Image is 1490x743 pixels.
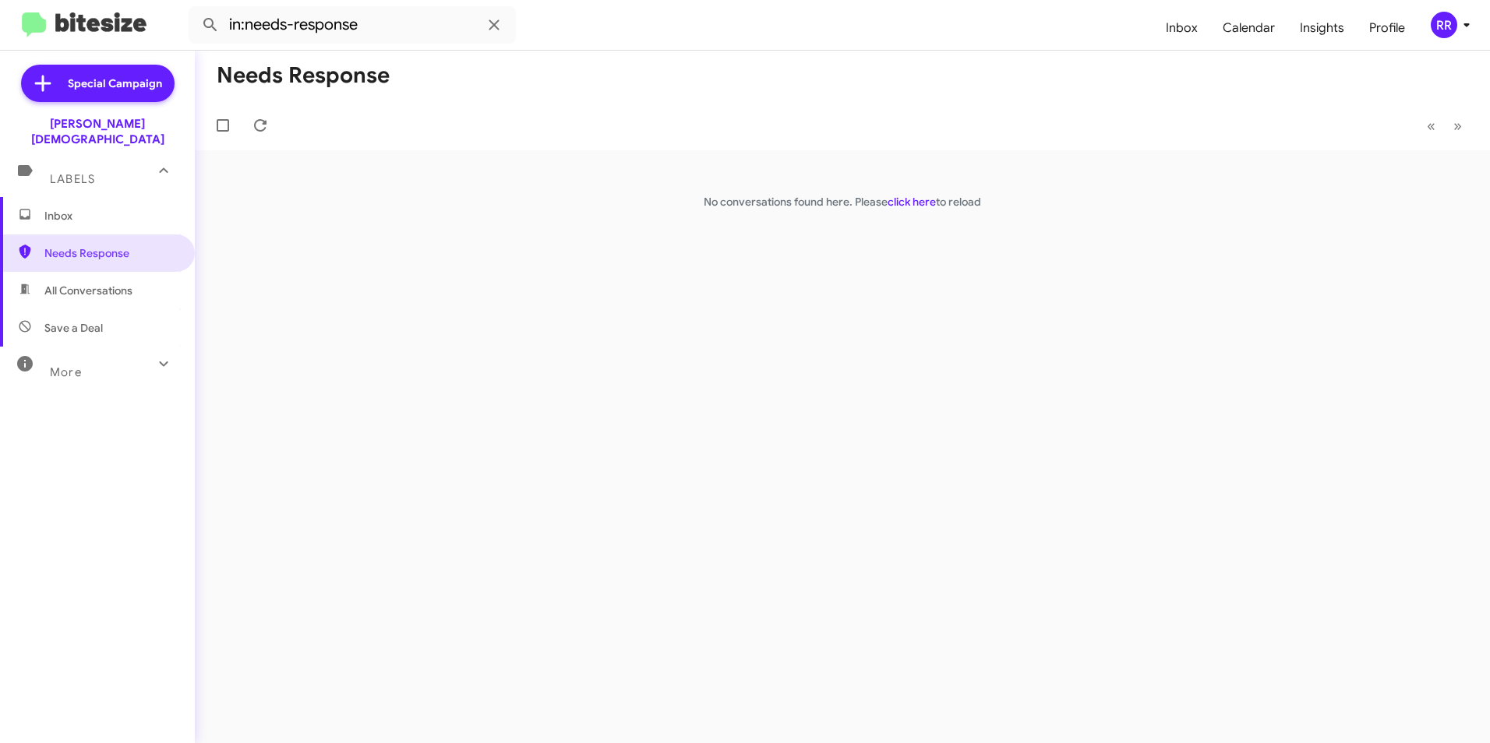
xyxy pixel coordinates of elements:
a: Calendar [1210,5,1287,51]
span: More [50,365,82,379]
nav: Page navigation example [1418,110,1471,142]
a: Insights [1287,5,1357,51]
span: « [1427,116,1435,136]
h1: Needs Response [217,63,390,88]
span: » [1453,116,1462,136]
span: Save a Deal [44,320,103,336]
span: Needs Response [44,245,177,261]
input: Search [189,6,516,44]
p: No conversations found here. Please to reload [195,194,1490,210]
span: Inbox [44,208,177,224]
button: RR [1418,12,1473,38]
button: Next [1444,110,1471,142]
a: Profile [1357,5,1418,51]
span: All Conversations [44,283,132,298]
div: RR [1431,12,1457,38]
a: click here [888,195,936,209]
a: Inbox [1153,5,1210,51]
a: Special Campaign [21,65,175,102]
button: Previous [1418,110,1445,142]
span: Labels [50,172,95,186]
span: Special Campaign [68,76,162,91]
